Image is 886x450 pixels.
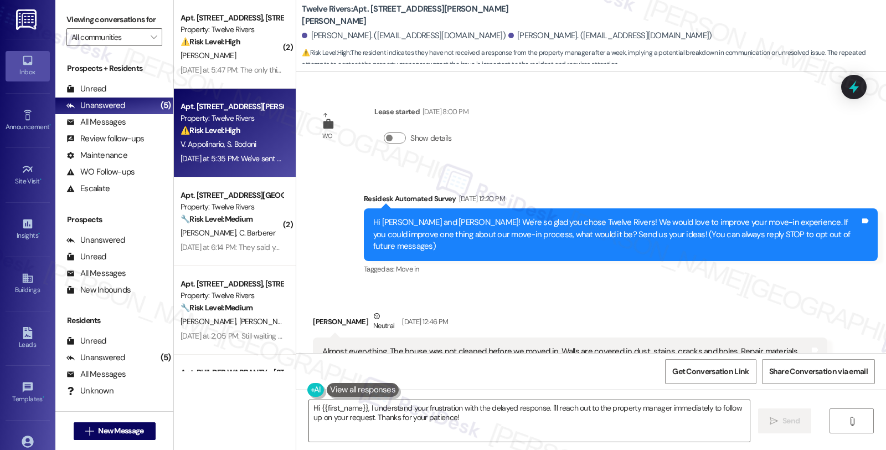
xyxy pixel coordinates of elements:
div: [DATE] at 5:47 PM: The only thing I'm worried about is that I already received a letter cause I'm... [181,65,656,75]
div: Apt. [STREET_ADDRESS][GEOGRAPHIC_DATA][PERSON_NAME][STREET_ADDRESS][PERSON_NAME] [181,190,283,201]
div: Property: Twelve Rivers [181,24,283,35]
div: Almost everything. The house was not cleaned before we moved in. Walls are covered in dust, stain... [322,346,809,405]
div: Escalate [66,183,110,195]
div: Unanswered [66,352,125,364]
span: • [38,230,40,238]
div: [DATE] at 5:35 PM: We've sent these to the property manager as well. Still have no response from ... [181,154,580,163]
div: Residents [55,315,173,326]
button: Send [758,408,812,433]
div: [PERSON_NAME] [313,310,827,337]
a: Buildings [6,269,50,299]
span: Move in [396,264,419,274]
span: S. Bodoni [227,139,256,149]
div: (5) [158,349,174,366]
div: Property: Twelve Rivers [181,201,283,213]
div: [DATE] 8:00 PM [420,106,468,117]
span: Send [782,415,800,427]
div: Apt. BUILDER WARRANTY - [STREET_ADDRESS][GEOGRAPHIC_DATA][STREET_ADDRESS] [181,367,283,379]
span: [PERSON_NAME] [181,228,239,238]
a: Leads [6,324,50,354]
span: C. Barberer [239,228,275,238]
input: All communities [71,28,145,46]
div: Apt. [STREET_ADDRESS], [STREET_ADDRESS] [181,278,283,290]
div: WO Follow-ups [66,166,135,178]
span: • [49,121,51,129]
div: Unread [66,251,106,263]
div: Neutral [371,310,396,334]
div: All Messages [66,369,126,380]
a: Insights • [6,214,50,244]
b: Twelve Rivers: Apt. [STREET_ADDRESS][PERSON_NAME][PERSON_NAME] [302,3,523,27]
span: : The resident indicates they have not received a response from the property manager after a week... [302,47,886,71]
div: All Messages [66,116,126,128]
div: Unknown [66,385,114,397]
div: Unanswered [66,100,125,111]
strong: 🔧 Risk Level: Medium [181,214,253,224]
div: Property: Twelve Rivers [181,113,283,124]
i:  [770,417,778,426]
span: Get Conversation Link [672,366,749,377]
div: [DATE] 12:46 PM [399,316,448,328]
i:  [85,427,94,436]
span: [PERSON_NAME] [181,316,239,326]
span: New Message [98,425,143,437]
i:  [848,417,856,426]
label: Viewing conversations for [66,11,162,28]
div: (5) [158,97,174,114]
span: Share Conversation via email [769,366,868,377]
div: [DATE] 12:20 PM [456,193,505,204]
label: Show details [410,132,451,144]
div: Residesk Automated Survey [364,193,878,208]
div: Prospects [55,214,173,226]
div: Review follow-ups [66,133,144,145]
span: V. Appolinario [181,139,227,149]
strong: 🔧 Risk Level: Medium [181,303,253,313]
button: Get Conversation Link [665,359,756,384]
div: All Messages [66,268,126,279]
div: WO [322,130,333,142]
div: Prospects + Residents [55,63,173,74]
i:  [151,33,157,42]
div: Unanswered [66,234,125,246]
div: New Inbounds [66,284,131,296]
a: Templates • [6,378,50,408]
button: New Message [74,422,156,440]
strong: ⚠️ Risk Level: High [302,48,349,57]
div: [DATE] at 6:14 PM: They said you had it at the office [181,242,344,252]
a: Inbox [6,51,50,81]
div: Property: Twelve Rivers [181,290,283,301]
span: [PERSON_NAME] [181,50,236,60]
img: ResiDesk Logo [16,9,39,30]
span: • [43,393,44,401]
div: Apt. [STREET_ADDRESS], [STREET_ADDRESS] [181,12,283,24]
div: Apt. [STREET_ADDRESS][PERSON_NAME][PERSON_NAME] [181,101,283,113]
div: Lease started [374,106,468,121]
span: • [40,176,42,183]
div: Unread [66,335,106,347]
button: Share Conversation via email [762,359,875,384]
div: Unread [66,83,106,95]
div: [PERSON_NAME]. ([EMAIL_ADDRESS][DOMAIN_NAME]) [508,30,712,42]
strong: ⚠️ Risk Level: High [181,37,240,47]
div: Tagged as: [364,261,878,277]
div: Maintenance [66,150,127,161]
strong: ⚠️ Risk Level: High [181,125,240,135]
div: [PERSON_NAME]. ([EMAIL_ADDRESS][DOMAIN_NAME]) [302,30,506,42]
a: Site Visit • [6,160,50,190]
div: [DATE] at 2:05 PM: Still waiting on you guys to get this door weatherstripping addressed [181,331,461,341]
span: [PERSON_NAME] [239,316,298,326]
textarea: Hi {{first_name}}, I understand your frustration with the delayed response. I'll reach out to the... [309,400,750,442]
div: Hi [PERSON_NAME] and [PERSON_NAME]! We're so glad you chose Twelve Rivers! We would love to impro... [373,217,860,252]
